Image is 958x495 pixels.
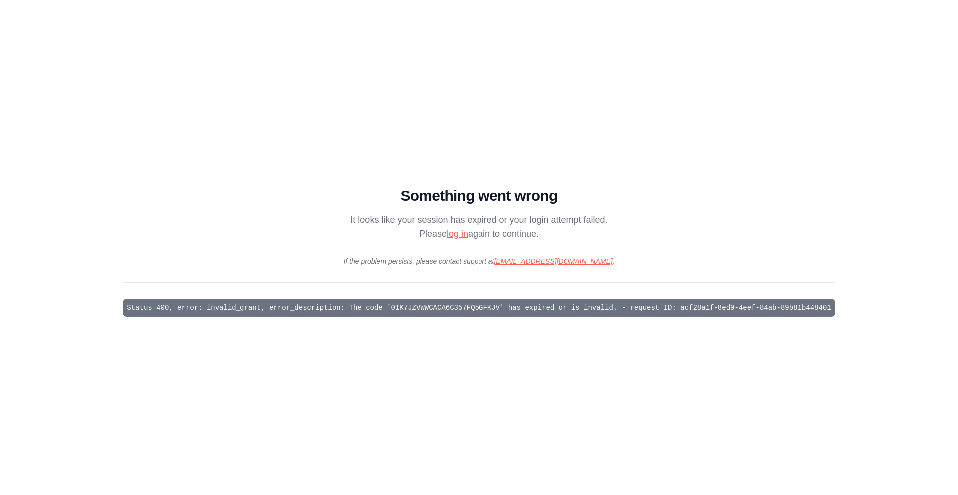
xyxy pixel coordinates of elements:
a: log in [447,229,468,239]
pre: Status 400, error: invalid_grant, error_description: The code '01K7JZVWWCACA6C357FQ5GFKJV' has ex... [123,299,835,317]
p: It looks like your session has expired or your login attempt failed. [123,213,835,227]
a: [EMAIL_ADDRESS][DOMAIN_NAME] [494,257,612,265]
p: Please again to continue. [123,227,835,241]
h1: Something went wrong [123,187,835,205]
p: If the problem persists, please contact support at . [123,256,835,266]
